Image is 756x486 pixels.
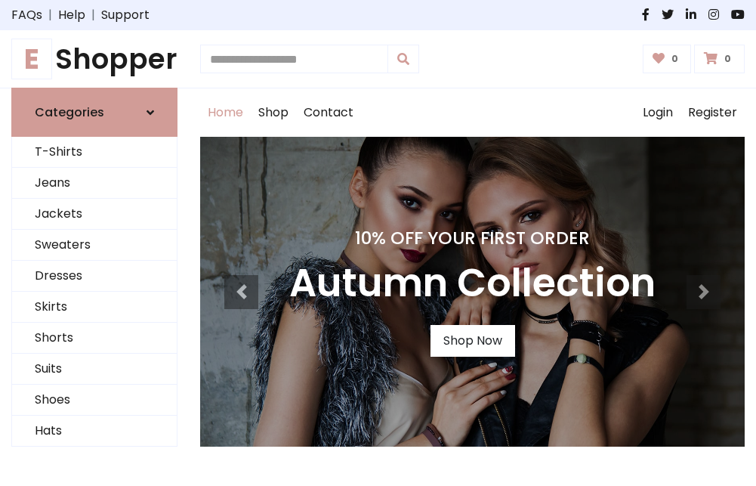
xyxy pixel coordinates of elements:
[680,88,745,137] a: Register
[12,168,177,199] a: Jeans
[200,88,251,137] a: Home
[668,52,682,66] span: 0
[12,230,177,261] a: Sweaters
[11,39,52,79] span: E
[251,88,296,137] a: Shop
[11,6,42,24] a: FAQs
[12,354,177,385] a: Suits
[11,88,177,137] a: Categories
[42,6,58,24] span: |
[58,6,85,24] a: Help
[289,261,656,307] h3: Autumn Collection
[12,416,177,447] a: Hats
[101,6,150,24] a: Support
[721,52,735,66] span: 0
[35,105,104,119] h6: Categories
[11,42,177,76] a: EShopper
[635,88,680,137] a: Login
[296,88,361,137] a: Contact
[289,228,656,249] h4: 10% Off Your First Order
[85,6,101,24] span: |
[643,45,692,73] a: 0
[12,261,177,292] a: Dresses
[12,137,177,168] a: T-Shirts
[430,325,515,357] a: Shop Now
[12,385,177,416] a: Shoes
[12,323,177,354] a: Shorts
[12,199,177,230] a: Jackets
[12,292,177,323] a: Skirts
[11,42,177,76] h1: Shopper
[694,45,745,73] a: 0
